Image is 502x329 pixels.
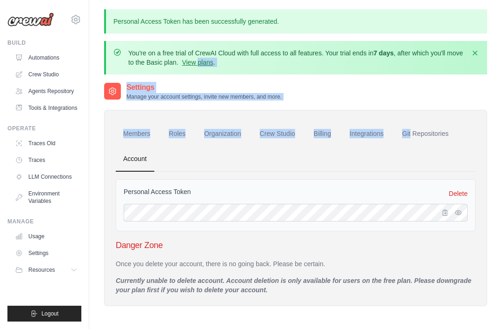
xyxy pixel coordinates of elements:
a: Agents Repository [11,84,81,99]
a: Settings [11,246,81,261]
a: Integrations [342,121,391,147]
p: Once you delete your account, there is no going back. Please be certain. [116,259,476,269]
img: Logo [7,13,54,27]
h3: Danger Zone [116,239,476,252]
div: Operate [7,125,81,132]
a: Usage [11,229,81,244]
a: Crew Studio [252,121,303,147]
div: Manage [7,218,81,225]
a: Delete [449,189,468,198]
a: Crew Studio [11,67,81,82]
p: You're on a free trial of CrewAI Cloud with full access to all features. Your trial ends in , aft... [128,48,465,67]
a: Members [116,121,158,147]
label: Personal Access Token [124,187,191,196]
span: Resources [28,266,55,274]
a: Tools & Integrations [11,101,81,115]
p: Personal Access Token has been successfully generated. [104,9,487,34]
a: Organization [197,121,248,147]
a: Billing [306,121,338,147]
a: Account [116,147,154,172]
a: Traces [11,153,81,168]
p: Manage your account settings, invite new members, and more. [126,93,282,101]
a: Environment Variables [11,186,81,208]
p: Currently unable to delete account. Account deletion is only available for users on the free plan... [116,276,476,295]
a: Automations [11,50,81,65]
a: Roles [161,121,193,147]
button: Resources [11,262,81,277]
a: View plans [182,59,213,66]
a: Git Repositories [395,121,456,147]
a: LLM Connections [11,169,81,184]
div: Build [7,39,81,47]
a: Traces Old [11,136,81,151]
h2: Settings [126,82,282,93]
button: Logout [7,306,81,322]
span: Logout [41,310,59,317]
strong: 7 days [373,49,394,57]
